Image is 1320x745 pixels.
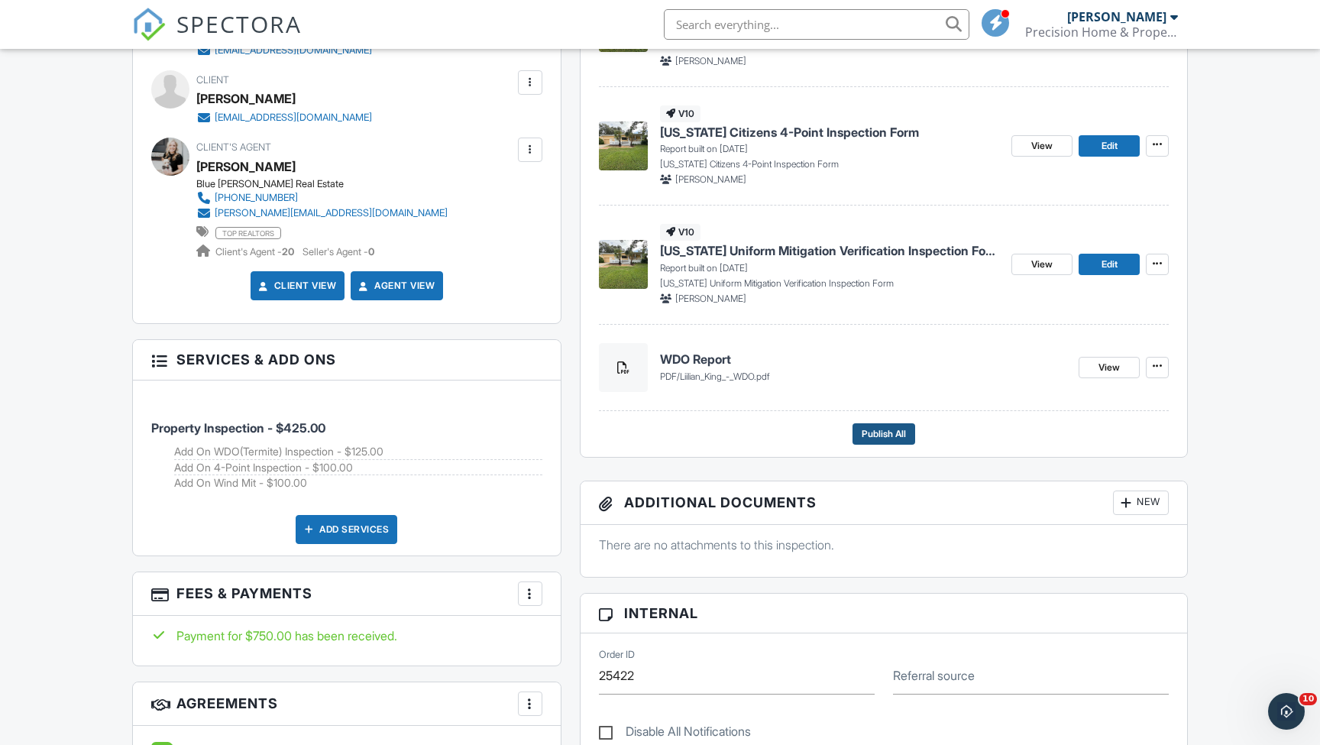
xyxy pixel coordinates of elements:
span: Client [196,74,229,86]
a: [PERSON_NAME] [196,155,296,178]
h3: Agreements [133,682,561,726]
label: Disable All Notifications [599,724,751,743]
img: The Best Home Inspection Software - Spectora [132,8,166,41]
a: [EMAIL_ADDRESS][DOMAIN_NAME] [196,110,372,125]
span: Seller's Agent - [302,246,374,258]
a: [PHONE_NUMBER] [196,190,448,206]
a: Client View [256,278,337,293]
input: Search everything... [664,9,969,40]
span: SPECTORA [176,8,302,40]
span: Client's Agent - [215,246,296,258]
li: Service: Property Inspection [151,392,542,503]
h3: Internal [581,594,1187,633]
strong: 0 [368,246,374,258]
span: top realtors [215,227,281,239]
h3: Fees & Payments [133,572,561,616]
div: Precision Home & Property Inspections [1025,24,1178,40]
li: Add on: Add On WDO(Termite) Inspection [174,444,542,460]
div: [PERSON_NAME][EMAIL_ADDRESS][DOMAIN_NAME] [215,207,448,219]
span: 10 [1299,693,1317,705]
a: Agent View [356,278,435,293]
div: [EMAIL_ADDRESS][DOMAIN_NAME] [215,112,372,124]
a: SPECTORA [132,21,302,53]
div: [PERSON_NAME] [1067,9,1166,24]
li: Add on: Add On Wind Mit [174,475,542,491]
span: Property Inspection - $425.00 [151,420,325,436]
li: Add on: Add On 4-Point Inspection [174,460,542,476]
div: New [1113,491,1169,515]
strong: 20 [282,246,294,258]
h3: Additional Documents [581,481,1187,525]
div: [PHONE_NUMBER] [215,192,298,204]
div: [PERSON_NAME] [196,87,296,110]
div: Blue [PERSON_NAME] Real Estate [196,178,460,190]
div: Add Services [296,515,397,544]
iframe: Intercom live chat [1268,693,1305,730]
p: There are no attachments to this inspection. [599,536,1169,553]
div: Payment for $750.00 has been received. [151,627,542,644]
span: Client's Agent [196,141,271,153]
label: Order ID [599,648,635,662]
a: [PERSON_NAME][EMAIL_ADDRESS][DOMAIN_NAME] [196,206,448,221]
h3: Services & Add ons [133,340,561,380]
label: Referral source [893,667,975,684]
